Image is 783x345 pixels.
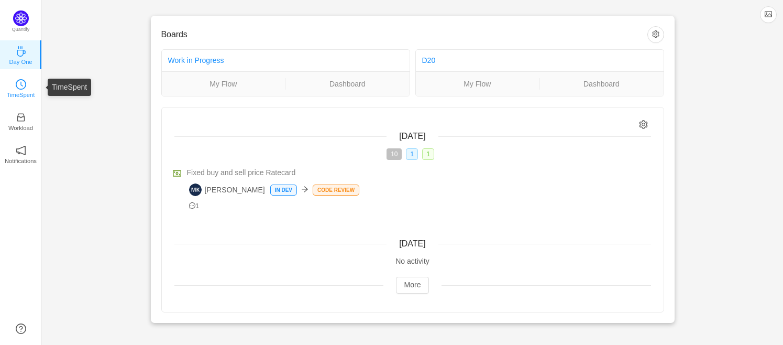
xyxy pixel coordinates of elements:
p: In Dev [271,185,296,195]
span: [DATE] [399,239,425,248]
button: icon: picture [760,6,777,23]
h3: Boards [161,29,647,40]
button: icon: setting [647,26,664,43]
p: Quantify [12,26,30,34]
i: icon: coffee [16,46,26,57]
a: Dashboard [539,78,664,90]
a: Dashboard [285,78,410,90]
p: Code Review [313,185,359,195]
i: icon: message [189,202,196,209]
i: icon: clock-circle [16,79,26,90]
a: icon: notificationNotifications [16,148,26,159]
a: icon: inboxWorkload [16,115,26,126]
i: icon: inbox [16,112,26,123]
span: 1 [406,148,418,160]
a: My Flow [416,78,539,90]
span: Fixed buy and sell price Ratecard [187,167,296,178]
button: More [396,277,429,294]
img: MK [189,184,202,196]
a: icon: clock-circleTimeSpent [16,82,26,93]
p: Notifications [5,156,37,166]
span: 1 [422,148,434,160]
i: icon: notification [16,145,26,156]
div: No activity [174,256,651,267]
i: icon: arrow-right [301,186,308,193]
i: icon: setting [639,120,648,129]
p: TimeSpent [7,90,35,100]
span: 10 [387,148,402,160]
img: Quantify [13,10,29,26]
a: Fixed buy and sell price Ratecard [187,167,651,178]
a: D20 [422,56,436,64]
span: 1 [189,202,200,210]
span: [PERSON_NAME] [189,184,265,196]
p: Workload [8,123,33,133]
a: icon: question-circle [16,324,26,334]
a: My Flow [162,78,285,90]
a: Work in Progress [168,56,224,64]
p: Day One [9,57,32,67]
a: icon: coffeeDay One [16,49,26,60]
span: [DATE] [399,132,425,141]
